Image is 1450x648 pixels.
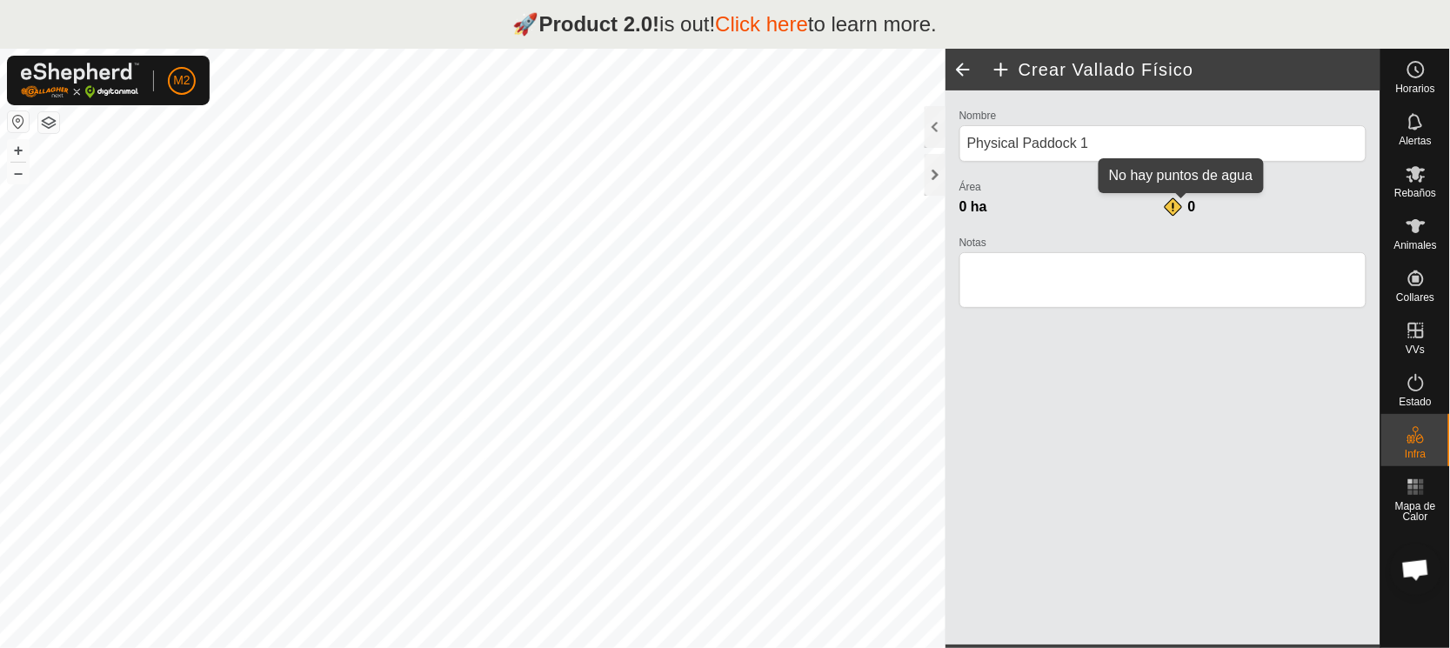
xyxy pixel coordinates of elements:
[1400,136,1432,146] span: Alertas
[959,179,1163,195] label: Área
[1400,397,1432,407] span: Estado
[1188,199,1196,214] span: 0
[1386,501,1446,522] span: Mapa de Calor
[1406,344,1425,355] span: VVs
[21,63,139,98] img: Logo Gallagher
[1396,292,1434,303] span: Collares
[173,71,190,90] span: M2
[513,9,938,40] p: 🚀 is out! to learn more.
[8,140,29,161] button: +
[8,111,29,132] button: Restablecer Mapa
[1394,188,1436,198] span: Rebaños
[1390,544,1442,596] div: Chat abierto
[1396,84,1435,94] span: Horarios
[959,235,1366,251] label: Notas
[1405,449,1426,459] span: Infra
[959,108,1366,124] label: Nombre
[1163,179,1366,195] label: Puntos de Agua
[991,59,1380,80] h2: Crear Vallado Físico
[715,12,808,36] a: Click here
[959,199,987,214] span: 0 ha
[539,12,660,36] strong: Product 2.0!
[8,163,29,184] button: –
[38,112,59,133] button: Capas del Mapa
[1394,240,1437,251] span: Animales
